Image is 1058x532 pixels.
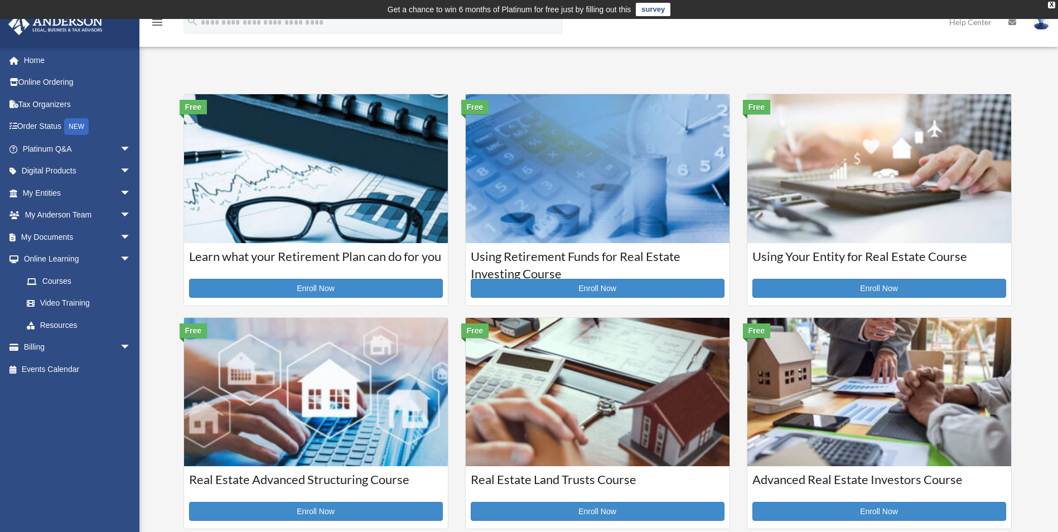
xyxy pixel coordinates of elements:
[752,471,1006,499] h3: Advanced Real Estate Investors Course
[16,270,142,292] a: Courses
[752,248,1006,276] h3: Using Your Entity for Real Estate Course
[8,336,148,359] a: Billingarrow_drop_down
[388,3,631,16] div: Get a chance to win 6 months of Platinum for free just by filling out this
[120,226,142,249] span: arrow_drop_down
[189,502,443,521] a: Enroll Now
[8,138,148,160] a: Platinum Q&Aarrow_drop_down
[64,118,89,135] div: NEW
[8,226,148,248] a: My Documentsarrow_drop_down
[461,323,489,338] div: Free
[8,49,148,71] a: Home
[16,292,148,315] a: Video Training
[5,13,106,35] img: Anderson Advisors Platinum Portal
[1033,14,1050,30] img: User Pic
[8,160,148,182] a: Digital Productsarrow_drop_down
[189,471,443,499] h3: Real Estate Advanced Structuring Course
[1048,2,1055,8] div: close
[8,204,148,226] a: My Anderson Teamarrow_drop_down
[8,358,148,380] a: Events Calendar
[180,100,207,114] div: Free
[471,471,724,499] h3: Real Estate Land Trusts Course
[120,204,142,227] span: arrow_drop_down
[180,323,207,338] div: Free
[16,314,148,336] a: Resources
[471,279,724,298] a: Enroll Now
[120,160,142,183] span: arrow_drop_down
[471,248,724,276] h3: Using Retirement Funds for Real Estate Investing Course
[151,20,164,29] a: menu
[120,138,142,161] span: arrow_drop_down
[8,182,148,204] a: My Entitiesarrow_drop_down
[120,248,142,271] span: arrow_drop_down
[8,248,148,270] a: Online Learningarrow_drop_down
[189,248,443,276] h3: Learn what your Retirement Plan can do for you
[120,182,142,205] span: arrow_drop_down
[8,93,148,115] a: Tax Organizers
[743,100,771,114] div: Free
[8,115,148,138] a: Order StatusNEW
[186,15,199,27] i: search
[636,3,670,16] a: survey
[461,100,489,114] div: Free
[8,71,148,94] a: Online Ordering
[151,16,164,29] i: menu
[189,279,443,298] a: Enroll Now
[120,336,142,359] span: arrow_drop_down
[752,502,1006,521] a: Enroll Now
[752,279,1006,298] a: Enroll Now
[743,323,771,338] div: Free
[471,502,724,521] a: Enroll Now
